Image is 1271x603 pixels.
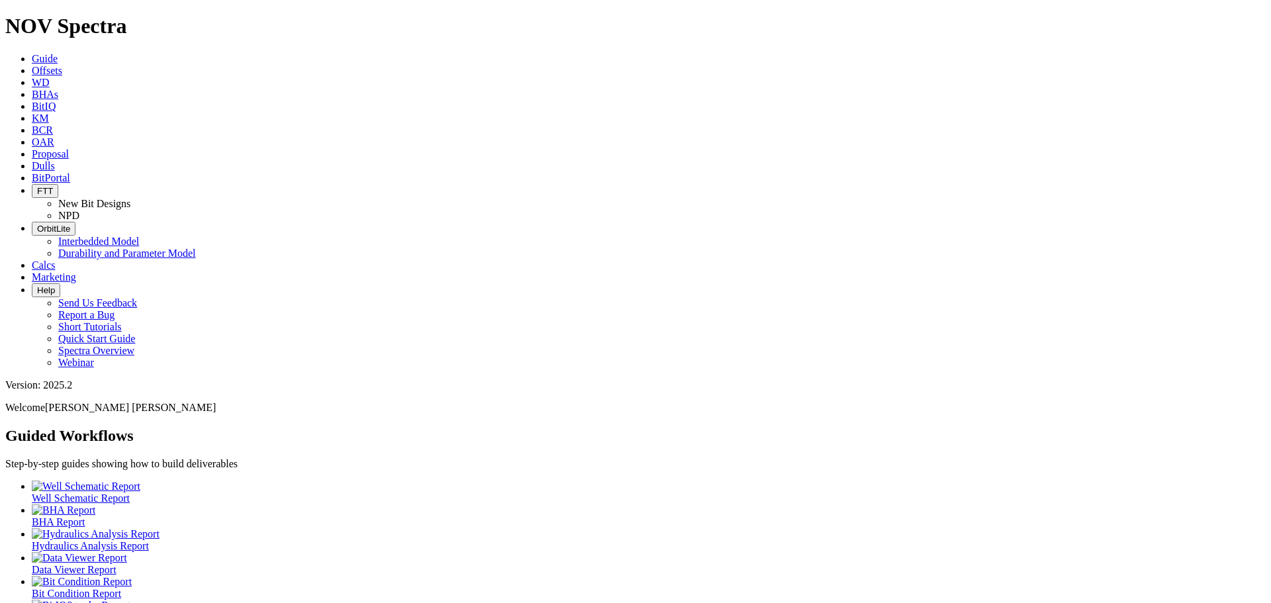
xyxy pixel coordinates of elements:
[32,504,1266,528] a: BHA Report BHA Report
[32,283,60,297] button: Help
[5,427,1266,445] h2: Guided Workflows
[32,53,58,64] a: Guide
[32,528,160,540] img: Hydraulics Analysis Report
[32,222,75,236] button: OrbitLite
[32,528,1266,551] a: Hydraulics Analysis Report Hydraulics Analysis Report
[5,14,1266,38] h1: NOV Spectra
[37,224,70,234] span: OrbitLite
[5,379,1266,391] div: Version: 2025.2
[32,516,85,528] span: BHA Report
[5,458,1266,470] p: Step-by-step guides showing how to build deliverables
[32,576,132,588] img: Bit Condition Report
[32,148,69,160] a: Proposal
[32,184,58,198] button: FTT
[32,124,53,136] a: BCR
[58,333,135,344] a: Quick Start Guide
[45,402,216,413] span: [PERSON_NAME] [PERSON_NAME]
[32,271,76,283] a: Marketing
[32,77,50,88] a: WD
[32,481,140,492] img: Well Schematic Report
[58,248,196,259] a: Durability and Parameter Model
[32,172,70,183] a: BitPortal
[32,540,149,551] span: Hydraulics Analysis Report
[58,345,134,356] a: Spectra Overview
[32,576,1266,599] a: Bit Condition Report Bit Condition Report
[32,101,56,112] a: BitIQ
[32,552,1266,575] a: Data Viewer Report Data Viewer Report
[32,492,130,504] span: Well Schematic Report
[32,259,56,271] a: Calcs
[32,564,117,575] span: Data Viewer Report
[32,160,55,171] a: Dulls
[32,89,58,100] a: BHAs
[32,481,1266,504] a: Well Schematic Report Well Schematic Report
[5,402,1266,414] p: Welcome
[37,186,53,196] span: FTT
[58,236,139,247] a: Interbedded Model
[32,65,62,76] a: Offsets
[37,285,55,295] span: Help
[58,198,130,209] a: New Bit Designs
[32,136,54,148] a: OAR
[32,113,49,124] a: KM
[32,588,121,599] span: Bit Condition Report
[58,309,115,320] a: Report a Bug
[32,504,95,516] img: BHA Report
[58,321,122,332] a: Short Tutorials
[58,357,94,368] a: Webinar
[58,297,137,308] a: Send Us Feedback
[32,552,127,564] img: Data Viewer Report
[58,210,79,221] a: NPD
